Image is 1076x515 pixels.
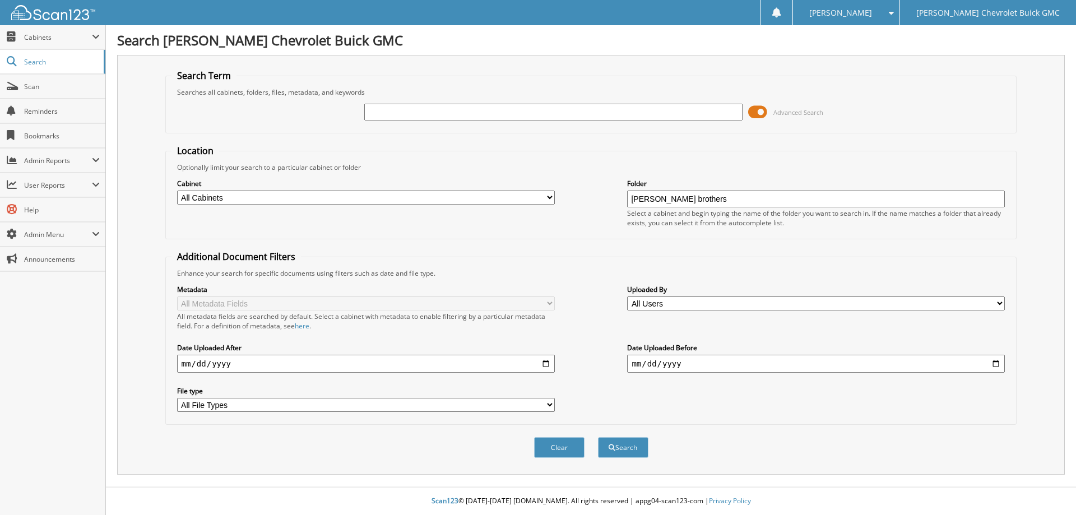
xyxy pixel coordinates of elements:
span: Bookmarks [24,131,100,141]
label: File type [177,386,555,396]
span: Admin Reports [24,156,92,165]
span: Cabinets [24,33,92,42]
a: Privacy Policy [709,496,751,505]
div: Enhance your search for specific documents using filters such as date and file type. [171,268,1011,278]
h1: Search [PERSON_NAME] Chevrolet Buick GMC [117,31,1065,49]
span: Search [24,57,98,67]
legend: Location [171,145,219,157]
label: Date Uploaded After [177,343,555,352]
input: start [177,355,555,373]
span: Admin Menu [24,230,92,239]
span: Reminders [24,106,100,116]
span: [PERSON_NAME] Chevrolet Buick GMC [916,10,1060,16]
label: Cabinet [177,179,555,188]
div: Optionally limit your search to a particular cabinet or folder [171,163,1011,172]
span: [PERSON_NAME] [809,10,872,16]
iframe: Chat Widget [1020,461,1076,515]
img: scan123-logo-white.svg [11,5,95,20]
div: © [DATE]-[DATE] [DOMAIN_NAME]. All rights reserved | appg04-scan123-com | [106,488,1076,515]
button: Clear [534,437,585,458]
legend: Additional Document Filters [171,250,301,263]
label: Date Uploaded Before [627,343,1005,352]
input: end [627,355,1005,373]
span: Announcements [24,254,100,264]
label: Folder [627,179,1005,188]
button: Search [598,437,648,458]
span: Scan123 [432,496,458,505]
span: User Reports [24,180,92,190]
div: Select a cabinet and begin typing the name of the folder you want to search in. If the name match... [627,208,1005,228]
label: Metadata [177,285,555,294]
div: All metadata fields are searched by default. Select a cabinet with metadata to enable filtering b... [177,312,555,331]
div: Searches all cabinets, folders, files, metadata, and keywords [171,87,1011,97]
span: Help [24,205,100,215]
label: Uploaded By [627,285,1005,294]
legend: Search Term [171,69,236,82]
a: here [295,321,309,331]
span: Advanced Search [773,108,823,117]
span: Scan [24,82,100,91]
